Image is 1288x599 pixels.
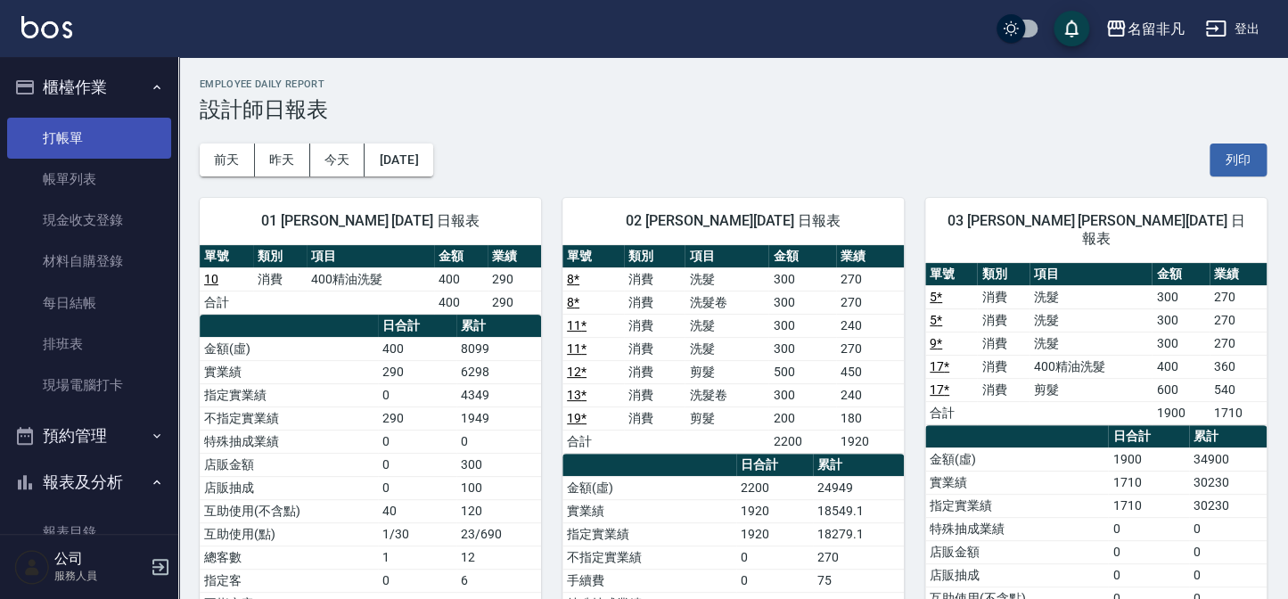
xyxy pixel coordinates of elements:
td: 店販抽成 [925,563,1108,587]
td: 300 [768,291,836,314]
td: 消費 [624,337,685,360]
td: 洗髮 [1030,285,1153,308]
td: 0 [1189,540,1267,563]
td: 8099 [456,337,541,360]
th: 業績 [488,245,541,268]
th: 日合計 [736,454,813,477]
h5: 公司 [54,550,145,568]
td: 消費 [624,314,685,337]
td: 合計 [925,401,977,424]
td: 270 [836,291,904,314]
td: 消費 [977,378,1029,401]
td: 0 [378,453,456,476]
img: Logo [21,16,72,38]
td: 400 [1152,355,1209,378]
td: 1710 [1108,494,1189,517]
button: 登出 [1198,12,1267,45]
td: 互助使用(不含點) [200,499,378,522]
a: 現金收支登錄 [7,200,171,241]
td: 100 [456,476,541,499]
td: 0 [456,430,541,453]
td: 400 [378,337,456,360]
td: 400精油洗髮 [1030,355,1153,378]
td: 合計 [562,430,624,453]
td: 1900 [1108,447,1189,471]
td: 240 [836,383,904,406]
td: 指定客 [200,569,378,592]
td: 實業績 [200,360,378,383]
button: 昨天 [255,144,310,176]
td: 金額(虛) [925,447,1108,471]
th: 類別 [253,245,307,268]
td: 消費 [977,332,1029,355]
td: 300 [768,337,836,360]
td: 300 [768,314,836,337]
td: 34900 [1189,447,1267,471]
td: 消費 [977,355,1029,378]
td: 12 [456,546,541,569]
td: 0 [1189,563,1267,587]
td: 1/30 [378,522,456,546]
td: 400 [434,291,488,314]
td: 270 [1210,332,1267,355]
table: a dense table [562,245,904,454]
th: 項目 [685,245,768,268]
td: 1900 [1152,401,1209,424]
td: 洗髮 [685,267,768,291]
h2: Employee Daily Report [200,78,1267,90]
td: 0 [378,430,456,453]
td: 實業績 [562,499,736,522]
td: 270 [836,267,904,291]
th: 單號 [200,245,253,268]
td: 1920 [836,430,904,453]
td: 270 [836,337,904,360]
td: 400 [434,267,488,291]
td: 2200 [768,430,836,453]
td: 消費 [624,360,685,383]
a: 報表目錄 [7,512,171,553]
th: 業績 [836,245,904,268]
th: 項目 [307,245,433,268]
button: [DATE] [365,144,432,176]
td: 店販抽成 [200,476,378,499]
td: 店販金額 [925,540,1108,563]
td: 360 [1210,355,1267,378]
th: 日合計 [1108,425,1189,448]
td: 1 [378,546,456,569]
td: 290 [488,267,541,291]
td: 金額(虛) [200,337,378,360]
a: 現場電腦打卡 [7,365,171,406]
td: 0 [736,569,813,592]
th: 單號 [925,263,977,286]
th: 金額 [434,245,488,268]
td: 洗髮 [1030,332,1153,355]
td: 1949 [456,406,541,430]
td: 0 [1108,540,1189,563]
td: 18279.1 [813,522,904,546]
td: 剪髮 [1030,378,1153,401]
th: 單號 [562,245,624,268]
td: 店販金額 [200,453,378,476]
td: 0 [378,569,456,592]
a: 每日結帳 [7,283,171,324]
td: 消費 [624,383,685,406]
td: 75 [813,569,904,592]
td: 300 [1152,332,1209,355]
img: Person [14,549,50,585]
td: 200 [768,406,836,430]
td: 0 [1108,563,1189,587]
td: 洗髮 [685,314,768,337]
td: 300 [768,267,836,291]
td: 互助使用(點) [200,522,378,546]
td: 270 [1210,285,1267,308]
td: 290 [378,360,456,383]
td: 30230 [1189,494,1267,517]
td: 24949 [813,476,904,499]
p: 服務人員 [54,568,145,584]
td: 1920 [736,499,813,522]
a: 打帳單 [7,118,171,159]
td: 1710 [1108,471,1189,494]
td: 0 [378,476,456,499]
td: 6298 [456,360,541,383]
button: 今天 [310,144,365,176]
